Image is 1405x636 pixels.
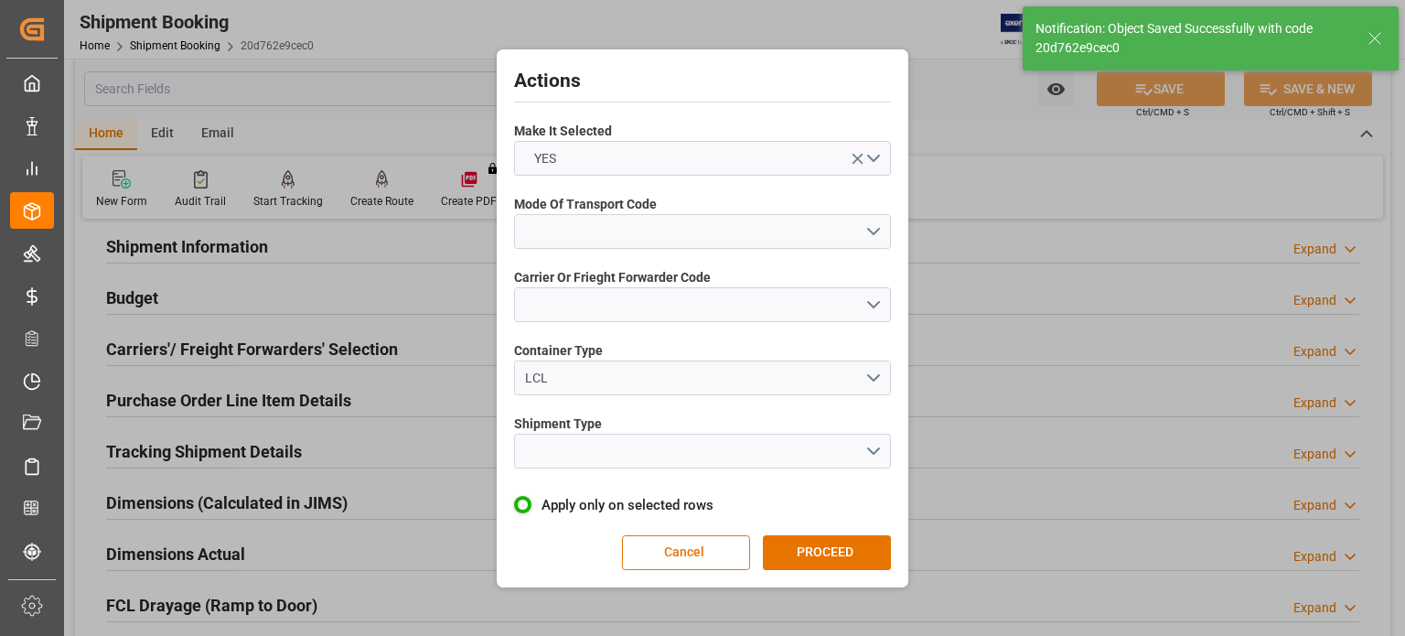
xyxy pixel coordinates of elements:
[525,149,565,168] span: YES
[514,341,603,361] span: Container Type
[1035,19,1350,58] div: Notification: Object Saved Successfully with code 20d762e9cec0
[514,434,891,469] button: open menu
[514,494,891,516] label: Apply only on selected rows
[514,67,891,96] h2: Actions
[514,361,891,395] button: open menu
[514,141,891,176] button: open menu
[514,214,891,249] button: open menu
[514,195,657,214] span: Mode Of Transport Code
[514,122,612,141] span: Make It Selected
[514,287,891,322] button: open menu
[622,535,750,570] button: Cancel
[763,535,891,570] button: PROCEED
[514,268,711,287] span: Carrier Or Frieght Forwarder Code
[525,369,865,388] div: LCL
[514,415,602,434] span: Shipment Type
